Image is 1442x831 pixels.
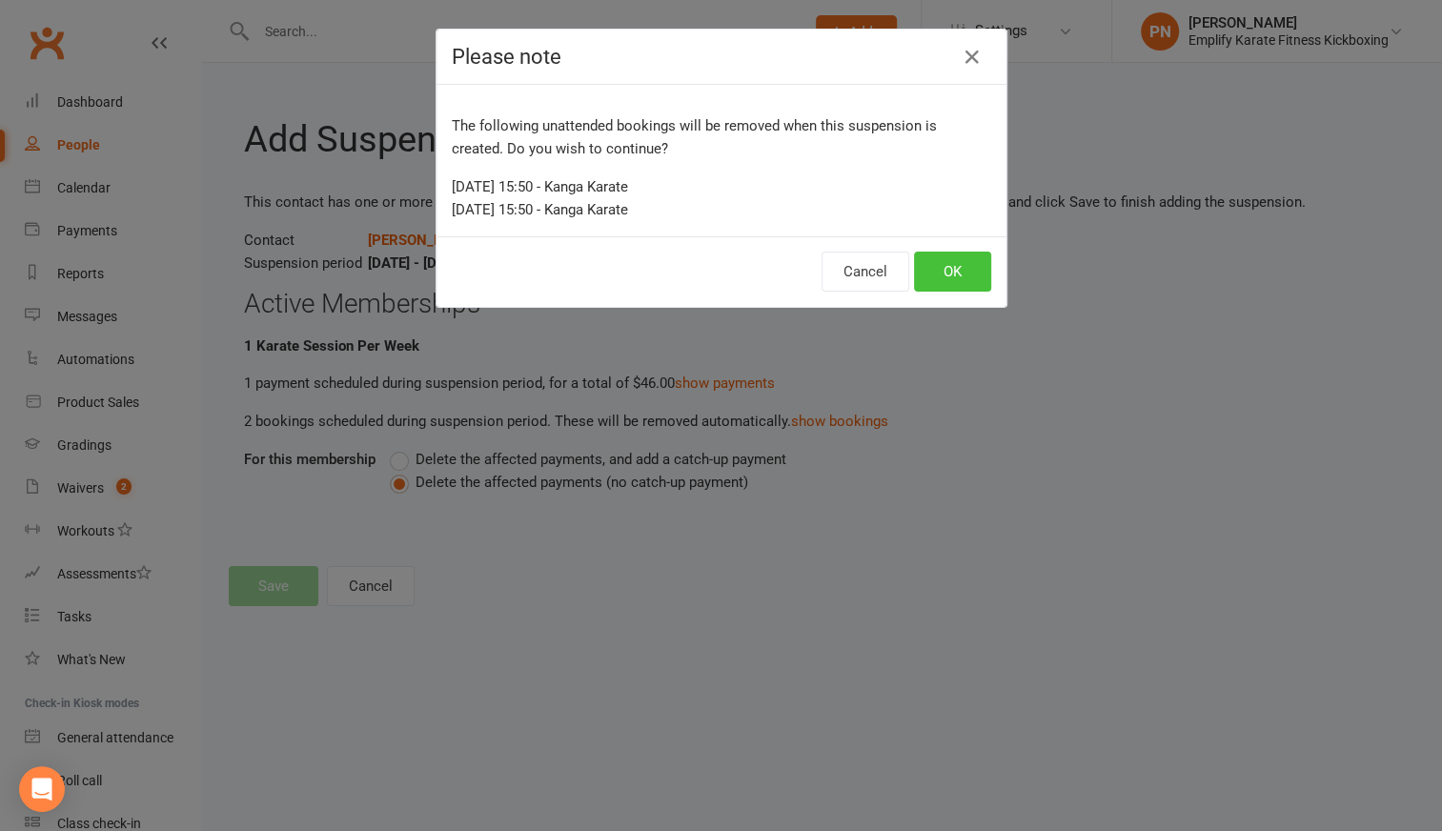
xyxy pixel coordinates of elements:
[957,42,987,72] button: Close
[19,766,65,812] div: Open Intercom Messenger
[452,175,991,198] div: [DATE] 15:50 - Kanga Karate
[452,198,991,221] div: [DATE] 15:50 - Kanga Karate
[822,252,909,292] button: Cancel
[914,252,991,292] button: OK
[452,45,991,69] h4: Please note
[452,114,991,160] p: The following unattended bookings will be removed when this suspension is created. Do you wish to...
